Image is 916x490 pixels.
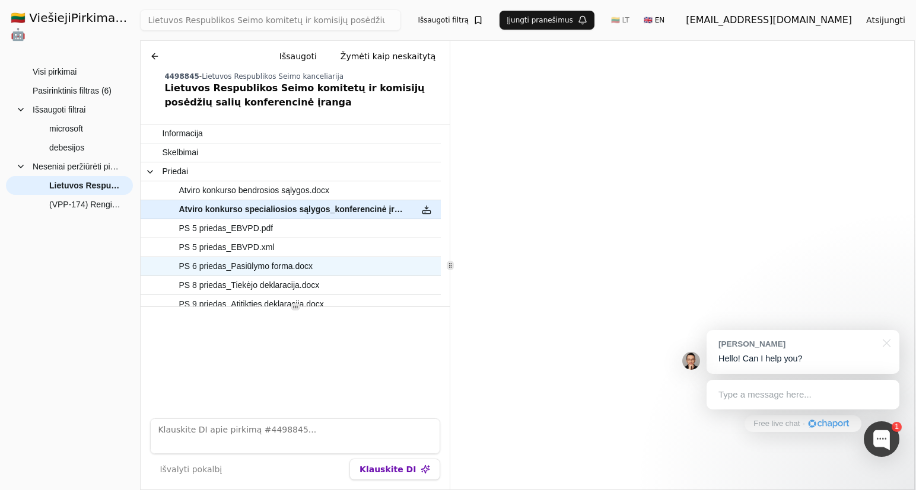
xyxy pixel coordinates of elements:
[33,82,112,100] span: Pasirinktinis filtras (6)
[270,46,326,67] button: Išsaugoti
[411,11,490,30] button: Išsaugoti filtrą
[33,101,85,119] span: Išsaugoti filtrai
[33,63,77,81] span: Visi pirkimai
[164,81,445,110] div: Lietuvos Respublikos Seimo komitetų ir komisijų posėdžių salių konferencinė įranga
[162,163,188,180] span: Priedai
[162,144,198,161] span: Skelbimai
[164,72,199,81] span: 4498845
[119,11,137,25] strong: .AI
[179,258,313,275] span: PS 6 priedas_Pasiūlymo forma.docx
[857,9,915,31] button: Atsijungti
[140,9,401,31] input: Greita paieška...
[202,72,343,81] span: Lietuvos Respublikos Seimo kanceliarija
[637,11,672,30] button: 🇬🇧 EN
[349,459,440,480] button: Klauskite DI
[162,125,202,142] span: Informacija
[707,380,899,409] div: Type a message here...
[179,277,319,294] span: PS 8 priedas_Tiekėjo deklaracija.docx
[500,11,594,30] button: Įjungti pranešimus
[331,46,446,67] button: Žymėti kaip neskaitytą
[179,239,274,256] span: PS 5 priedas_EBVPD.xml
[718,338,876,350] div: [PERSON_NAME]
[33,158,121,175] span: Neseniai peržiūrėti pirkimai
[892,422,902,432] div: 1
[718,353,888,365] p: Hello! Can I help you?
[753,418,800,430] span: Free live chat
[179,220,273,237] span: PS 5 priedas_EBVPD.pdf
[682,352,700,370] img: Jonas
[49,177,121,194] span: Lietuvos Respublikos Seimo komitetų ir komisijų posėdžių salių konferencinė įranga
[686,13,852,27] div: [EMAIL_ADDRESS][DOMAIN_NAME]
[49,120,83,137] span: microsoft
[164,72,445,81] div: -
[745,415,861,432] a: Free live chat·
[803,418,805,430] div: ·
[179,201,406,218] span: Atviro konkurso specialiosios sąlygos_konferencinė įranga.docx
[49,139,84,156] span: debesijos
[179,182,329,199] span: Atviro konkurso bendrosios sąlygos.docx
[49,196,121,213] span: (VPP-174) Renginių organizavimo paslaugos
[179,296,323,313] span: PS 9 priedas_Atitikties deklaracija.docx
